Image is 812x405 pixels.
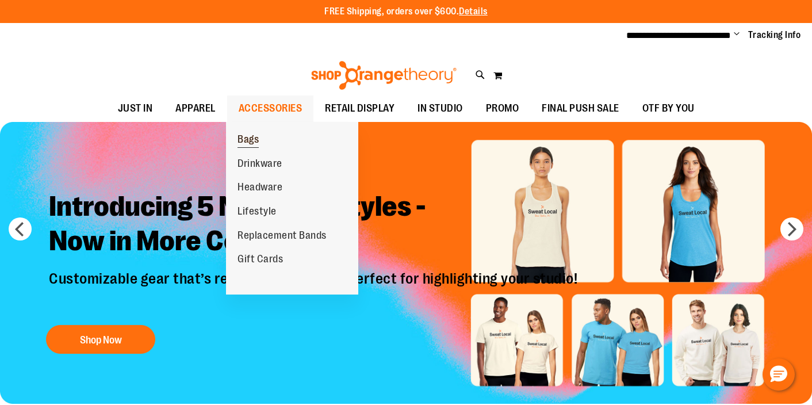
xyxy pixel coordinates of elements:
a: ACCESSORIES [227,95,314,122]
a: IN STUDIO [406,95,474,122]
a: OTF BY YOU [631,95,706,122]
h2: Introducing 5 New City Styles - Now in More Colors! [40,181,589,270]
a: RETAIL DISPLAY [313,95,406,122]
a: Introducing 5 New City Styles -Now in More Colors! Customizable gear that’s retail fixture–ready,... [40,181,589,360]
span: PROMO [486,95,519,121]
button: Hello, have a question? Let’s chat. [763,358,795,391]
a: Lifestyle [226,200,288,224]
a: APPAREL [164,95,227,122]
a: Tracking Info [748,29,801,41]
a: Replacement Bands [226,224,338,248]
span: OTF BY YOU [642,95,695,121]
span: ACCESSORIES [239,95,302,121]
img: Shop Orangetheory [309,61,458,90]
p: FREE Shipping, orders over $600. [324,5,488,18]
a: PROMO [474,95,531,122]
span: IN STUDIO [418,95,463,121]
a: Drinkware [226,152,294,176]
button: Shop Now [46,325,155,354]
a: Bags [226,128,270,152]
a: FINAL PUSH SALE [530,95,631,122]
span: FINAL PUSH SALE [542,95,619,121]
button: prev [9,217,32,240]
span: Replacement Bands [238,230,327,244]
a: JUST IN [106,95,164,122]
button: Account menu [734,29,740,41]
span: APPAREL [175,95,216,121]
span: RETAIL DISPLAY [325,95,394,121]
span: Gift Cards [238,253,283,268]
p: Customizable gear that’s retail fixture–ready, perfect for highlighting your studio! [40,270,589,314]
span: Lifestyle [238,205,277,220]
a: Details [459,6,488,17]
button: next [780,217,803,240]
a: Headware [226,175,294,200]
span: Drinkware [238,158,282,172]
span: Headware [238,181,282,196]
a: Gift Cards [226,247,294,272]
span: JUST IN [118,95,153,121]
ul: ACCESSORIES [226,122,358,295]
span: Bags [238,133,259,148]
